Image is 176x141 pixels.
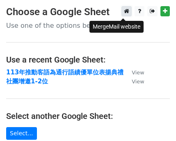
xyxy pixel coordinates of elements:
a: 社團增邀1-2位 [6,78,48,85]
h3: Choose a Google Sheet [6,6,170,18]
small: View [132,69,144,76]
p: Use one of the options below... [6,21,170,30]
h4: Use a recent Google Sheet: [6,55,170,65]
div: 聊天小工具 [135,102,176,141]
a: 113年推動客語為通行語績優單位表揚典禮 [6,69,123,76]
a: Select... [6,127,37,140]
a: View [123,69,144,76]
iframe: Chat Widget [135,102,176,141]
div: MergeMail website [89,21,144,33]
a: View [123,78,144,85]
h4: Select another Google Sheet: [6,111,170,121]
small: View [132,78,144,85]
